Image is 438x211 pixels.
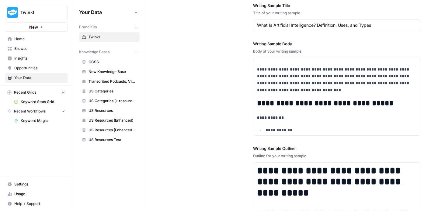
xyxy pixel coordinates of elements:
a: US Resources [79,106,140,116]
div: Outline for your writing sample [253,153,421,159]
input: Game Day Gear Guide [257,22,417,28]
a: Keyword Stats Grid [11,97,68,107]
div: Body of your writing sample [253,49,421,54]
a: Browse [5,44,68,54]
span: New Knowledge Base [89,69,137,74]
a: Opportunities [5,63,68,73]
span: Home [14,36,65,42]
a: Twinkl [79,32,140,42]
span: Twinkl [20,9,57,16]
button: New [5,22,68,32]
label: Writing Sample Body [253,41,421,47]
a: Usage [5,189,68,199]
span: CCSS [89,59,137,65]
span: Insights [14,56,65,61]
label: Writing Sample Outline [253,145,421,151]
span: US Resources Test [89,137,137,143]
span: Help + Support [14,201,65,206]
span: Transcribed Podcasts, Videos, etc. [89,79,137,84]
label: Writing Sample Title [253,2,421,9]
span: Keyword Stats Grid [21,99,65,105]
img: Twinkl Logo [7,7,18,18]
a: Settings [5,179,68,189]
span: US Resources (Enhanced) [89,118,137,123]
span: Recent Workflows [14,109,46,114]
span: Twinkl [89,34,137,40]
a: US Resources Test [79,135,140,145]
a: Keyword Magic [11,116,68,126]
button: Workspace: Twinkl [5,5,68,20]
a: New Knowledge Base [79,67,140,77]
span: Recent Grids [14,90,36,95]
span: US Categories [89,88,137,94]
span: Your Data [79,9,132,16]
span: Usage [14,191,65,197]
span: Browse [14,46,65,51]
button: Help + Support [5,199,68,209]
a: Insights [5,54,68,63]
span: Knowledge Bases [79,49,109,55]
a: US Resources (Enhanced) [79,116,140,125]
span: Settings [14,182,65,187]
button: Recent Workflows [5,107,68,116]
span: New [29,24,38,30]
span: Opportunities [14,65,65,71]
span: US Resources [89,108,137,113]
span: Keyword Magic [21,118,65,123]
a: Home [5,34,68,44]
span: US Resources [Enhanced + Review Count] [89,127,137,133]
button: Recent Grids [5,88,68,97]
a: US Categories [+ resource count] [79,96,140,106]
span: US Categories [+ resource count] [89,98,137,104]
div: Title of your writing sample [253,10,421,16]
a: US Categories [79,86,140,96]
a: Transcribed Podcasts, Videos, etc. [79,77,140,86]
span: Brand Kits [79,24,97,30]
a: CCSS [79,57,140,67]
span: Your Data [14,75,65,81]
a: US Resources [Enhanced + Review Count] [79,125,140,135]
a: Your Data [5,73,68,83]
